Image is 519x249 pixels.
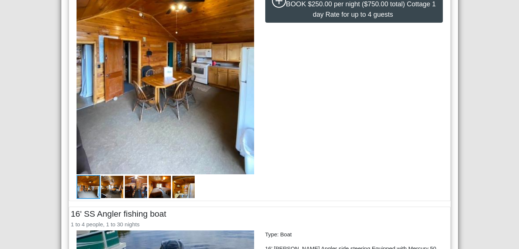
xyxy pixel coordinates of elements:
span: $250.00 per night ($750.00 total) Cottage 1 day Rate for up to 4 guests [308,0,436,18]
p: Type: Boat [265,230,443,239]
h6: 1 to 4 people, 1 to 30 nights [71,221,448,228]
h4: 16' SS Angler fishing boat [71,209,448,219]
